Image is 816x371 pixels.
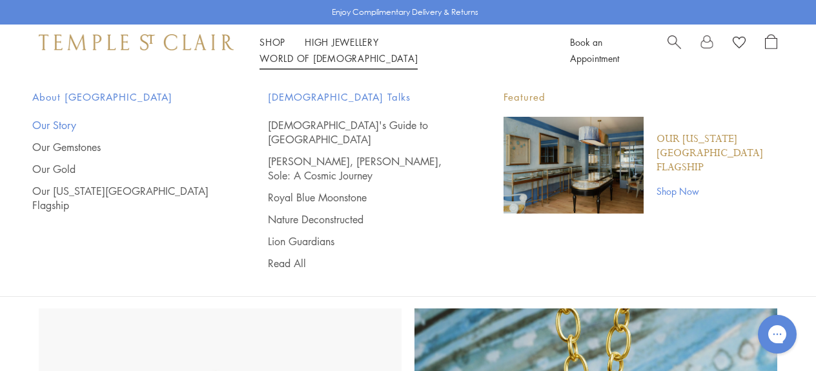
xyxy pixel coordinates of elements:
[39,34,234,50] img: Temple St. Clair
[504,89,784,105] p: Featured
[32,184,216,212] a: Our [US_STATE][GEOGRAPHIC_DATA] Flagship
[32,162,216,176] a: Our Gold
[260,34,541,66] nav: Main navigation
[657,184,784,198] a: Shop Now
[268,190,452,205] a: Royal Blue Moonstone
[268,256,452,270] a: Read All
[268,234,452,248] a: Lion Guardians
[268,89,452,105] span: [DEMOGRAPHIC_DATA] Talks
[268,212,452,226] a: Nature Deconstructed
[260,52,418,65] a: World of [DEMOGRAPHIC_DATA]World of [DEMOGRAPHIC_DATA]
[32,118,216,132] a: Our Story
[570,35,619,65] a: Book an Appointment
[268,118,452,146] a: [DEMOGRAPHIC_DATA]'s Guide to [GEOGRAPHIC_DATA]
[268,154,452,183] a: [PERSON_NAME], [PERSON_NAME], Sole: A Cosmic Journey
[260,35,285,48] a: ShopShop
[733,34,746,54] a: View Wishlist
[332,6,478,19] p: Enjoy Complimentary Delivery & Returns
[765,34,777,66] a: Open Shopping Bag
[657,132,784,175] a: Our [US_STATE][GEOGRAPHIC_DATA] Flagship
[32,89,216,105] span: About [GEOGRAPHIC_DATA]
[751,310,803,358] iframe: Gorgias live chat messenger
[668,34,681,66] a: Search
[32,140,216,154] a: Our Gemstones
[305,35,379,48] a: High JewelleryHigh Jewellery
